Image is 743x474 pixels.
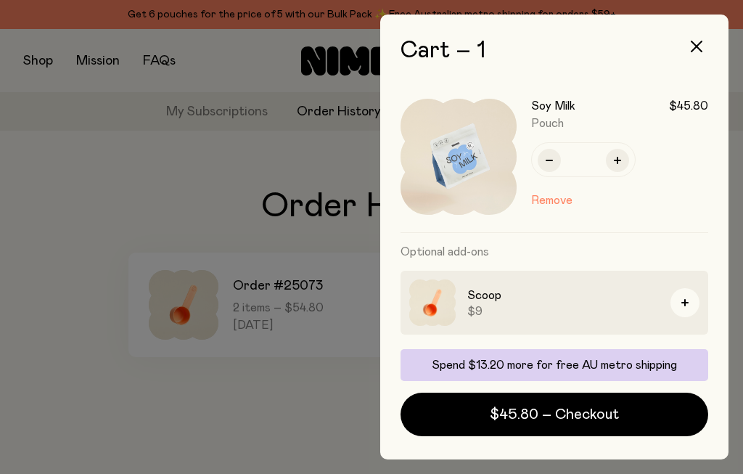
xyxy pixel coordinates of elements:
[401,393,708,436] button: $45.80 – Checkout
[531,192,572,209] button: Remove
[401,38,708,64] h2: Cart – 1
[669,99,708,113] span: $45.80
[490,404,619,425] span: $45.80 – Checkout
[467,287,659,304] h3: Scoop
[467,304,659,319] span: $9
[531,118,564,129] span: Pouch
[401,233,708,271] h3: Optional add-ons
[409,358,699,372] p: Spend $13.20 more for free AU metro shipping
[531,99,575,113] h3: Soy Milk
